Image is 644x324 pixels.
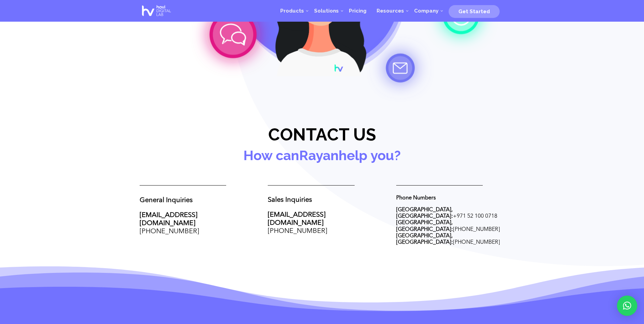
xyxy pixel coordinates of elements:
[309,1,344,21] a: Solutions
[140,148,505,166] h3: How can help you?
[377,8,404,14] span: Resources
[314,8,339,14] span: Solutions
[344,1,372,21] a: Pricing
[268,197,312,203] strong: Sales Inquiries
[268,228,327,235] a: [PHONE_NUMBER]
[140,212,197,227] a: [EMAIL_ADDRESS][DOMAIN_NAME]
[396,207,504,246] p: + [PHONE_NUMBER] [PHONE_NUMBER]
[414,8,438,14] span: Company
[372,1,409,21] a: Resources
[275,1,309,21] a: Products
[349,8,366,14] span: Pricing
[140,197,193,204] strong: General Inquiries
[396,207,453,219] strong: [GEOGRAPHIC_DATA], [GEOGRAPHIC_DATA]:
[409,1,444,21] a: Company
[280,8,304,14] span: Products
[396,233,453,245] strong: [GEOGRAPHIC_DATA], [GEOGRAPHIC_DATA]:
[396,220,453,232] strong: [GEOGRAPHIC_DATA], [GEOGRAPHIC_DATA]:
[140,125,505,147] h2: Contact us
[268,212,326,226] a: [EMAIL_ADDRESS][DOMAIN_NAME]
[449,6,500,16] a: Get Started
[458,8,490,15] span: Get Started
[299,147,339,163] a: Rayan
[140,228,199,235] a: [PHONE_NUMBER]
[457,214,497,219] span: 971 52 100 0718
[396,195,436,201] strong: Phone Numbers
